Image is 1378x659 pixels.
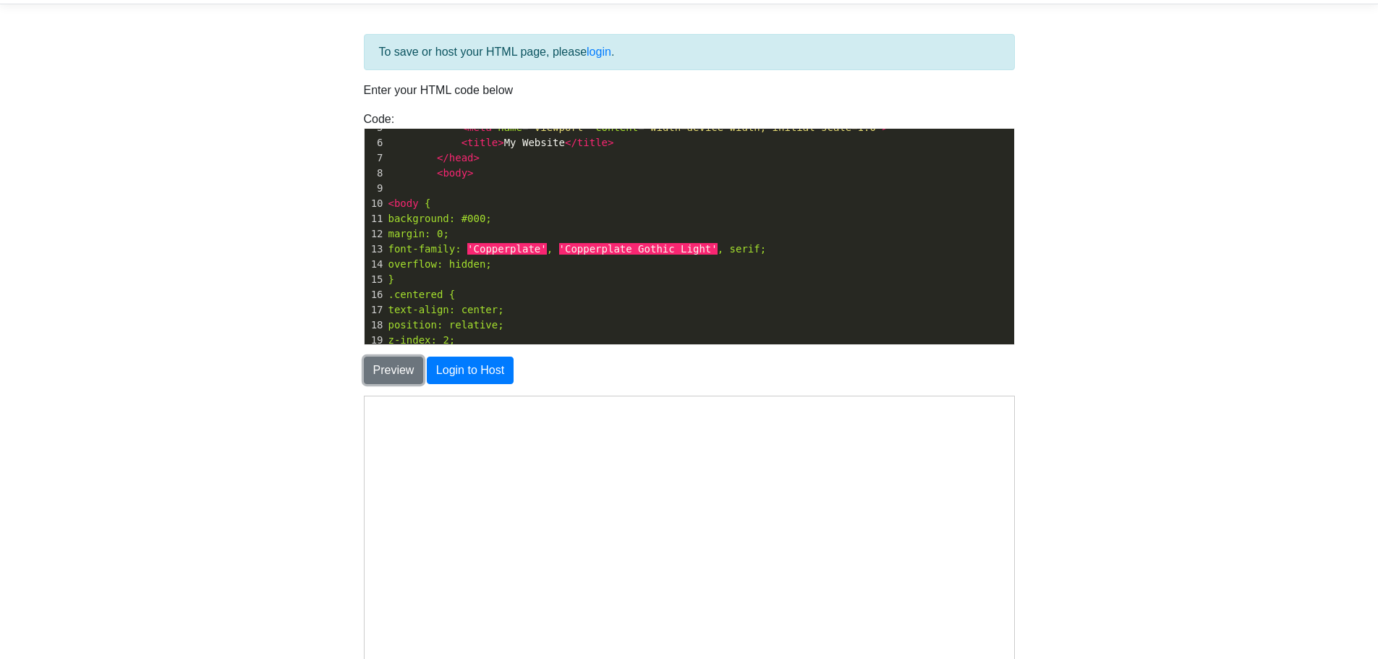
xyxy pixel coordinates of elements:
[365,150,386,166] div: 7
[364,357,424,384] button: Preview
[425,197,430,209] span: {
[353,111,1026,345] div: Code:
[443,167,467,179] span: body
[467,243,547,255] span: 'Copperplate'
[388,243,462,255] span: font-family:
[365,318,386,333] div: 18
[388,197,394,209] span: <
[462,213,492,224] span: #000;
[577,137,608,148] span: title
[547,243,553,255] span: ,
[365,196,386,211] div: 10
[449,319,504,331] span: relative;
[427,357,514,384] button: Login to Host
[365,302,386,318] div: 17
[559,243,718,255] span: 'Copperplate Gothic Light'
[443,334,455,346] span: 2;
[365,166,386,181] div: 8
[365,257,386,272] div: 14
[449,258,492,270] span: hidden;
[365,242,386,257] div: 13
[388,334,437,346] span: z-index:
[718,243,723,255] span: ,
[437,228,449,239] span: 0;
[565,137,577,148] span: </
[365,333,386,348] div: 19
[388,319,443,331] span: position:
[608,137,613,148] span: >
[587,46,611,58] a: login
[730,243,767,255] span: serif;
[394,197,419,209] span: body
[462,137,467,148] span: <
[449,152,474,163] span: head
[498,137,503,148] span: >
[388,137,614,148] span: My Website
[474,152,480,163] span: >
[365,287,386,302] div: 16
[388,228,431,239] span: margin:
[388,213,456,224] span: background:
[365,226,386,242] div: 12
[437,167,443,179] span: <
[467,137,498,148] span: title
[467,167,473,179] span: >
[388,258,443,270] span: overflow:
[365,211,386,226] div: 11
[462,304,504,315] span: center;
[437,152,449,163] span: </
[365,272,386,287] div: 15
[388,289,443,300] span: .centered
[449,289,455,300] span: {
[364,82,1015,99] p: Enter your HTML code below
[365,181,386,196] div: 9
[388,273,394,285] span: }
[388,304,456,315] span: text-align:
[364,34,1015,70] div: To save or host your HTML page, please .
[365,135,386,150] div: 6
